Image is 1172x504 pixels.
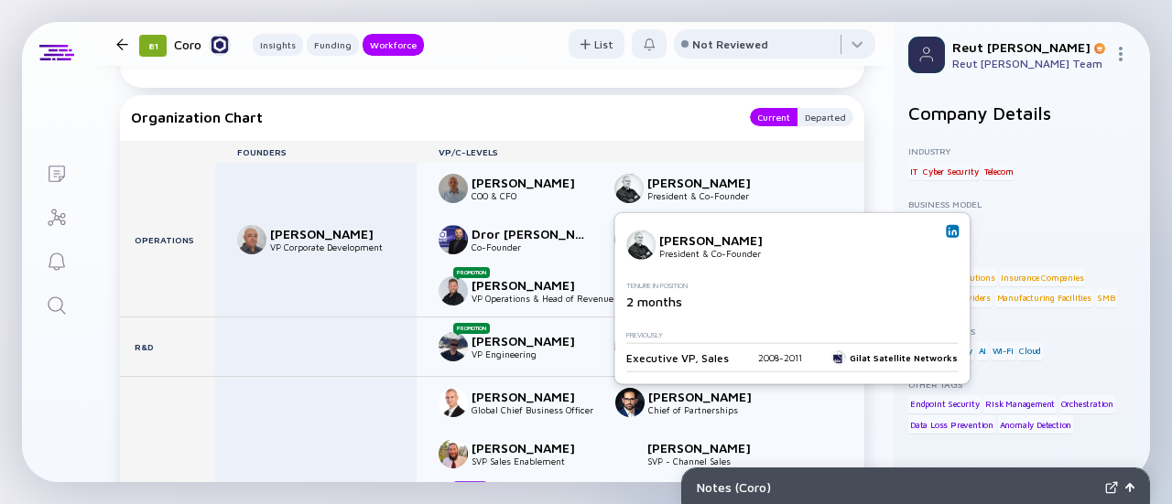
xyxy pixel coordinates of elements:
a: Lists [22,150,91,194]
h2: Company Details [908,102,1135,123]
button: Funding [307,34,359,56]
div: Global Chief Business Officer [472,404,593,415]
div: Coro [174,33,231,56]
div: [PERSON_NAME] [647,175,768,190]
div: Technologies [908,326,1135,337]
img: Menu [1113,47,1128,61]
div: Dror [PERSON_NAME] [472,226,592,241]
div: Endpoint Security [908,395,982,413]
div: 2008 - 2011 [758,352,802,363]
div: Previously [626,331,950,339]
button: Insights [253,34,303,56]
img: Guy Moskowitz picture [614,174,644,203]
div: Chief of Partnerships [648,404,769,415]
div: Telecom [982,162,1015,180]
img: Open Notes [1125,483,1134,492]
div: Insights [253,36,303,54]
div: New Hire [453,481,487,492]
div: 81 [139,35,167,57]
div: Reut [PERSON_NAME] Team [952,57,1106,70]
div: Insurance Companies [999,268,1085,286]
div: [PERSON_NAME] [648,389,769,404]
div: VP Corporate Development [270,241,391,252]
div: Organization Chart [131,108,732,126]
button: List [569,29,624,59]
a: Investor Map [22,194,91,238]
div: Operations [120,163,215,316]
div: IT [908,162,919,180]
div: SVP Sales Enablement [472,456,592,466]
img: Guy Moskowitz picture [626,231,656,260]
div: Buyer [908,252,1135,263]
div: Not Reviewed [692,38,768,51]
img: Yaniv Reinhold picture [439,174,468,203]
div: Orchestration [1059,395,1115,413]
div: Other Tags [908,379,1135,390]
div: [PERSON_NAME] [270,226,391,241]
img: Dror Liwer picture [439,225,468,254]
a: Search [22,282,91,326]
div: Funding [307,36,359,54]
img: Avi Shapiro picture [439,439,468,468]
img: Phil Hunt picture [615,388,645,417]
img: Yoni Spitzer picture [439,276,468,306]
button: Departed [798,108,853,126]
div: Reut [PERSON_NAME] [952,39,1106,55]
div: President & Co-Founder [659,247,780,258]
div: Tenure in Position [626,282,950,290]
div: [PERSON_NAME] [472,440,592,456]
div: Promotion [453,323,490,334]
button: Current [750,108,798,126]
div: VP/C-Levels [417,146,864,157]
div: SVP - Channel Sales [647,456,768,466]
div: Notes ( Coro ) [697,479,1098,495]
a: Gilat Satellite Networks logoGilat Satellite Networks [831,350,958,365]
img: Elad Dubzinski picture [439,388,468,417]
div: Industry [908,145,1135,156]
div: Business Model [908,198,1135,209]
div: List [569,30,624,59]
div: Risk Management [983,395,1057,413]
div: [PERSON_NAME] [647,440,768,456]
button: Workforce [363,34,424,56]
div: Cyber Security [921,162,980,180]
img: Guy Moskowitz Linkedin Profile [948,227,957,236]
div: 2 months [626,294,950,309]
img: Profile Picture [908,37,945,73]
div: [PERSON_NAME] [472,333,592,349]
img: Expand Notes [1105,481,1118,494]
div: Wi-Fi [991,342,1015,360]
div: VP Engineering [472,349,592,359]
div: [PERSON_NAME] [472,175,592,190]
img: Sara Blengeri picture [614,439,644,468]
div: Data Loss Prevention [908,415,995,434]
div: Promotion [453,267,490,278]
div: Workforce [363,36,424,54]
div: SMB [1095,289,1116,307]
img: Gilat Satellite Networks logo [831,350,846,365]
img: Doron Milchtaich picture [237,225,266,254]
div: [PERSON_NAME] [472,277,592,293]
div: [PERSON_NAME] [472,389,592,404]
div: President & Co-Founder [647,190,768,201]
img: Evgeny Shtein picture [439,332,468,361]
div: Executive VP, Sales [626,350,729,364]
a: Reminders [22,238,91,282]
div: Co-Founder [472,241,592,252]
div: [PERSON_NAME] [659,231,780,247]
div: VP Operations & Head of Revenue Operations [472,293,661,304]
div: Cloud [1017,342,1043,360]
div: R&D [120,317,215,376]
div: Anomaly Detection [998,415,1074,434]
div: COO & CFO [472,190,592,201]
div: Manufacturing Facilities [995,289,1093,307]
div: Founders [215,146,417,157]
div: Gilat Satellite Networks [831,350,958,365]
div: AI [977,342,989,360]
